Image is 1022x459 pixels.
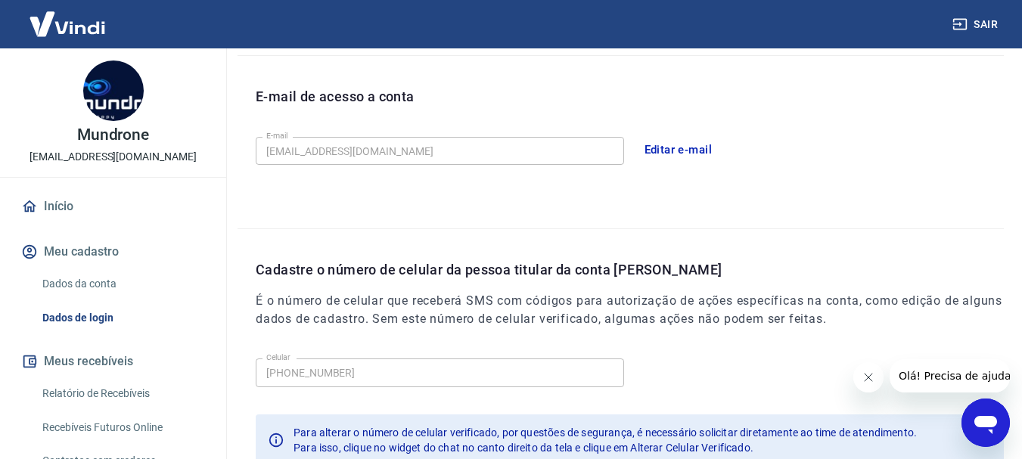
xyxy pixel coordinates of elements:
span: Para alterar o número de celular verificado, por questões de segurança, é necessário solicitar di... [294,426,917,439]
button: Meu cadastro [18,235,208,268]
p: Mundrone [77,127,150,143]
img: Vindi [18,1,116,47]
iframe: Botão para abrir a janela de mensagens [961,399,1010,447]
a: Dados da conta [36,268,208,299]
iframe: Mensagem da empresa [890,359,1010,392]
label: Celular [266,352,290,363]
span: Para isso, clique no widget do chat no canto direito da tela e clique em Alterar Celular Verificado. [294,442,753,454]
button: Meus recebíveis [18,345,208,378]
a: Recebíveis Futuros Online [36,412,208,443]
button: Editar e-mail [636,134,721,166]
a: Relatório de Recebíveis [36,378,208,409]
p: Cadastre o número de celular da pessoa titular da conta [PERSON_NAME] [256,259,1004,280]
span: Olá! Precisa de ajuda? [9,11,127,23]
iframe: Fechar mensagem [853,362,884,392]
h6: É o número de celular que receberá SMS com códigos para autorização de ações específicas na conta... [256,292,1004,328]
img: ecf584f1-9611-4d4b-897d-8b0430cdaafb.jpeg [83,60,144,121]
a: Dados de login [36,302,208,333]
p: [EMAIL_ADDRESS][DOMAIN_NAME] [30,149,197,165]
button: Sair [949,11,1004,39]
label: E-mail [266,130,287,141]
p: E-mail de acesso a conta [256,86,415,107]
a: Início [18,190,208,223]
